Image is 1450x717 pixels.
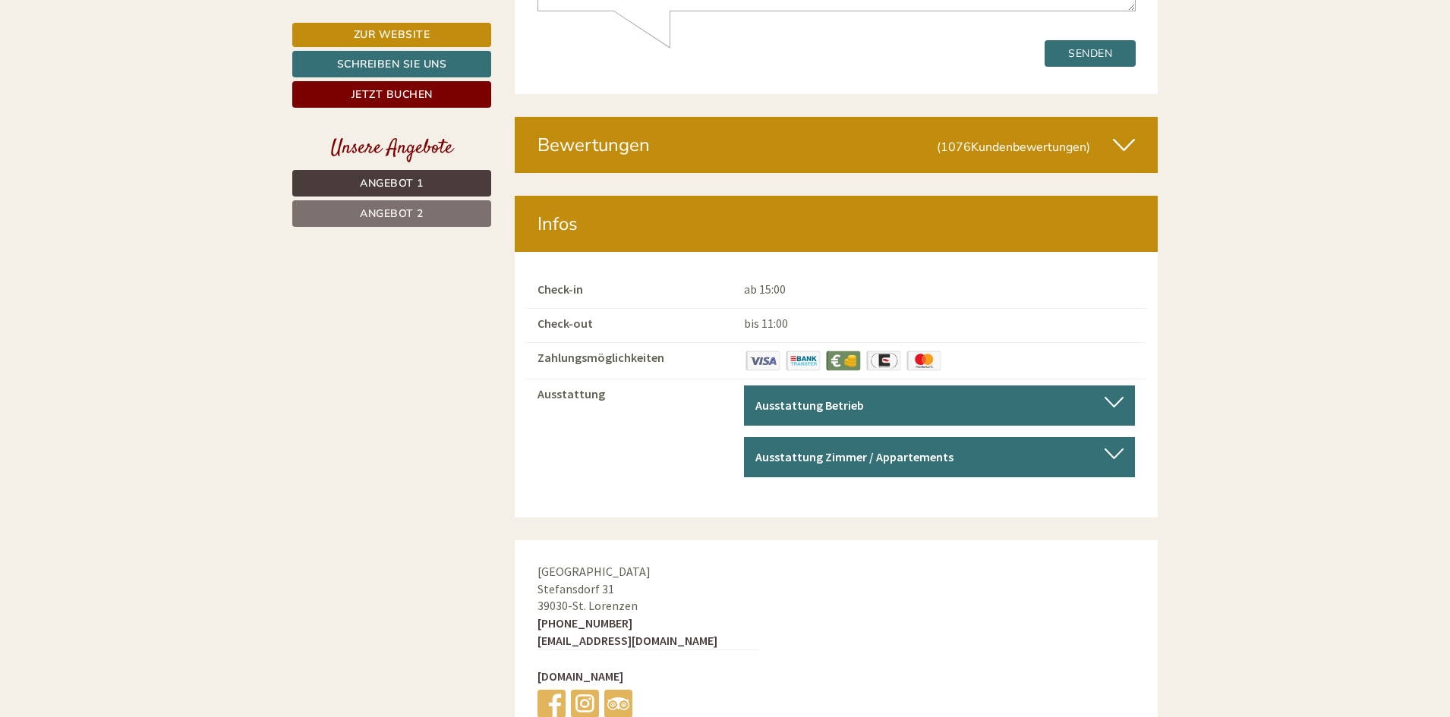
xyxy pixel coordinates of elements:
[537,615,632,631] a: [PHONE_NUMBER]
[515,117,1158,173] div: Bewertungen
[537,633,717,648] a: [EMAIL_ADDRESS][DOMAIN_NAME]
[905,349,943,373] img: Maestro
[755,398,864,413] b: Ausstattung Betrieb
[292,81,491,108] a: Jetzt buchen
[23,44,234,56] div: [GEOGRAPHIC_DATA]
[537,598,568,613] span: 39030
[360,176,424,190] span: Angebot 1
[537,315,593,332] label: Check-out
[537,385,605,403] label: Ausstattung
[370,123,575,134] small: 16:44
[824,349,862,373] img: Barzahlung
[515,196,1158,252] div: Infos
[572,598,638,613] span: St. Lorenzen
[733,281,1146,298] div: ab 15:00
[784,349,822,373] img: Banküberweisung
[507,400,598,426] button: Senden
[971,139,1086,156] span: Kundenbewertungen
[733,315,1146,332] div: bis 11:00
[370,93,575,105] div: Sie
[272,11,326,37] div: [DATE]
[360,206,424,221] span: Angebot 2
[537,349,664,366] label: Zahlungsmöglichkeiten
[537,564,651,579] span: [GEOGRAPHIC_DATA]
[865,349,903,373] img: EuroCard
[537,668,623,684] a: [DOMAIN_NAME]
[744,349,782,373] img: Visa
[11,41,241,87] div: Guten Tag, wie können wir Ihnen helfen?
[937,139,1090,156] small: (1076 )
[23,74,234,84] small: 16:40
[292,23,491,47] a: Zur Website
[537,581,614,596] span: Stefansdorf 31
[363,90,587,137] div: Gibt es eine Ladesäule für E-Fahrzeuge?
[292,134,491,162] div: Unsere Angebote
[537,281,583,298] label: Check-in
[755,449,954,464] b: Ausstattung Zimmer / Appartements
[292,51,491,77] a: Schreiben Sie uns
